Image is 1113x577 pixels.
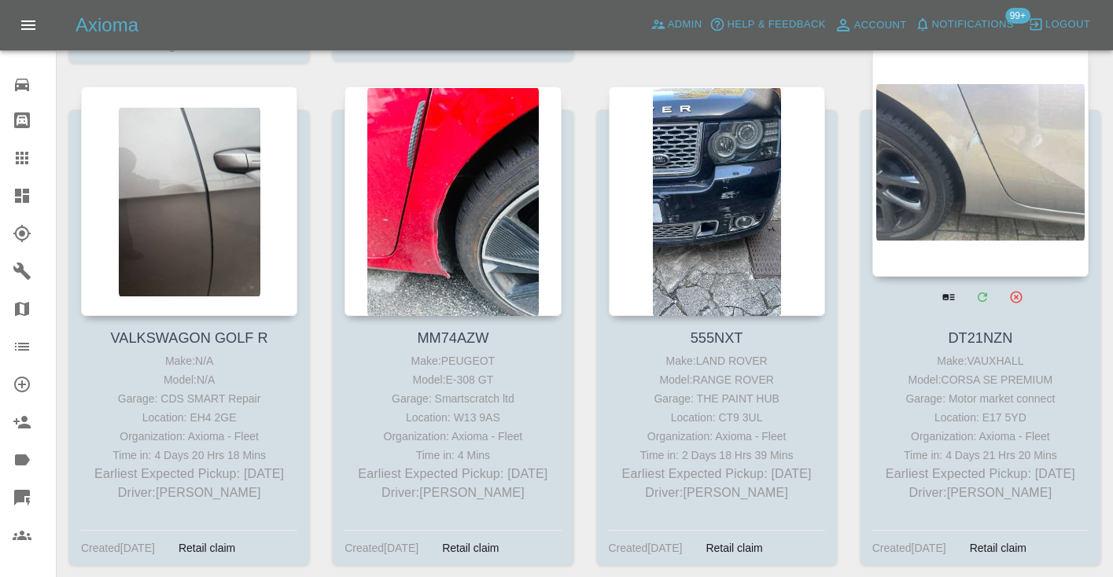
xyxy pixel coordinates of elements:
[1045,16,1090,34] span: Logout
[613,483,821,502] p: Driver: [PERSON_NAME]
[1024,13,1094,37] button: Logout
[348,389,557,408] div: Garage: Smartscratch ltd
[854,17,907,35] span: Account
[694,538,774,557] div: Retail claim
[85,408,293,427] div: Location: EH4 2GE
[876,483,1085,502] p: Driver: [PERSON_NAME]
[348,446,557,465] div: Time in: 4 Mins
[609,538,683,557] div: Created [DATE]
[345,538,418,557] div: Created [DATE]
[348,370,557,389] div: Model: E-308 GT
[613,408,821,427] div: Location: CT9 3UL
[430,538,510,557] div: Retail claim
[876,389,1085,408] div: Garage: Motor market connect
[9,6,47,44] button: Open drawer
[876,427,1085,446] div: Organization: Axioma - Fleet
[948,330,1012,346] a: DT21NZN
[85,389,293,408] div: Garage: CDS SMART Repair
[85,465,293,483] p: Earliest Expected Pickup: [DATE]
[613,370,821,389] div: Model: RANGE ROVER
[876,351,1085,370] div: Make: VAUXHALL
[668,16,702,34] span: Admin
[85,370,293,389] div: Model: N/A
[1000,281,1032,313] button: Archive
[932,16,1014,34] span: Notifications
[727,16,825,34] span: Help & Feedback
[932,281,964,313] a: View
[613,446,821,465] div: Time in: 2 Days 18 Hrs 39 Mins
[911,13,1018,37] button: Notifications
[85,483,293,502] p: Driver: [PERSON_NAME]
[691,330,743,346] a: 555NXT
[958,538,1038,557] div: Retail claim
[348,483,557,502] p: Driver: [PERSON_NAME]
[85,351,293,370] div: Make: N/A
[966,281,998,313] a: Modify
[348,465,557,483] p: Earliest Expected Pickup: [DATE]
[167,538,247,557] div: Retail claim
[1005,8,1030,24] span: 99+
[876,446,1085,465] div: Time in: 4 Days 21 Hrs 20 Mins
[647,13,706,37] a: Admin
[830,13,911,38] a: Account
[876,408,1085,427] div: Location: E17 5YD
[417,330,488,346] a: MM74AZW
[706,13,829,37] button: Help & Feedback
[872,538,946,557] div: Created [DATE]
[111,330,268,346] a: VALKSWAGON GOLF R
[348,408,557,427] div: Location: W13 9AS
[613,427,821,446] div: Organization: Axioma - Fleet
[85,427,293,446] div: Organization: Axioma - Fleet
[76,13,138,38] h5: Axioma
[348,351,557,370] div: Make: PEUGEOT
[348,427,557,446] div: Organization: Axioma - Fleet
[613,351,821,370] div: Make: LAND ROVER
[85,446,293,465] div: Time in: 4 Days 20 Hrs 18 Mins
[876,370,1085,389] div: Model: CORSA SE PREMIUM
[613,465,821,483] p: Earliest Expected Pickup: [DATE]
[876,465,1085,483] p: Earliest Expected Pickup: [DATE]
[613,389,821,408] div: Garage: THE PAINT HUB
[81,538,155,557] div: Created [DATE]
